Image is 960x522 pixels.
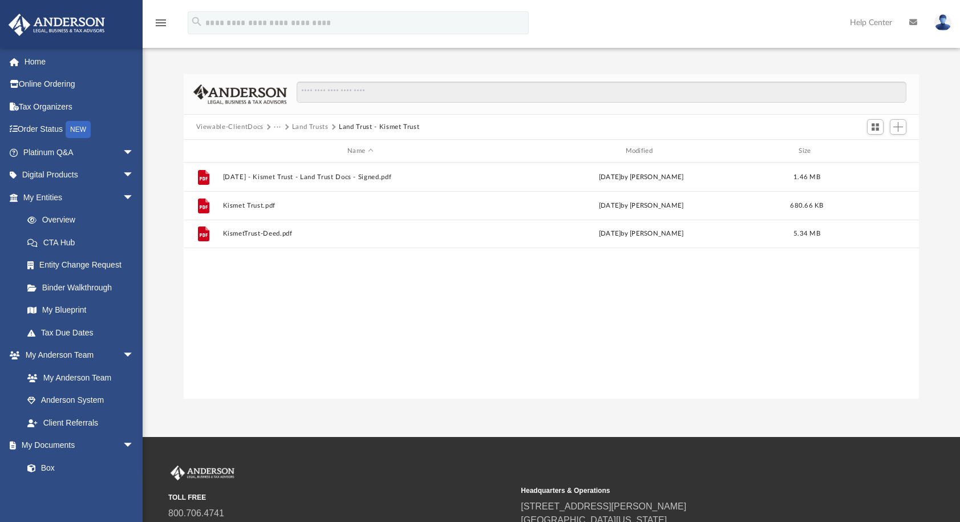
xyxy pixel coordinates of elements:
[793,174,820,180] span: 1.46 MB
[123,141,145,164] span: arrow_drop_down
[222,146,498,156] div: Name
[867,119,884,135] button: Switch to Grid View
[123,434,145,458] span: arrow_drop_down
[16,299,145,322] a: My Blueprint
[503,172,779,183] div: [DATE] by [PERSON_NAME]
[521,485,865,496] small: Headquarters & Operations
[521,501,686,511] a: [STREET_ADDRESS][PERSON_NAME]
[297,82,906,103] input: Search files and folders
[16,231,151,254] a: CTA Hub
[503,146,779,156] div: Modified
[16,209,151,232] a: Overview
[123,186,145,209] span: arrow_drop_down
[196,122,264,132] button: Viewable-ClientDocs
[16,321,151,344] a: Tax Due Dates
[188,146,217,156] div: id
[8,186,151,209] a: My Entitiesarrow_drop_down
[16,389,145,412] a: Anderson System
[154,16,168,30] i: menu
[184,163,920,399] div: grid
[8,50,151,73] a: Home
[8,118,151,141] a: Order StatusNEW
[503,229,779,239] div: [DATE] by [PERSON_NAME]
[790,203,823,209] span: 680.66 KB
[16,276,151,299] a: Binder Walkthrough
[168,466,237,480] img: Anderson Advisors Platinum Portal
[222,230,498,237] button: KismetTrust-Deed.pdf
[16,479,145,502] a: Meeting Minutes
[8,164,151,187] a: Digital Productsarrow_drop_down
[784,146,829,156] div: Size
[5,14,108,36] img: Anderson Advisors Platinum Portal
[191,15,203,28] i: search
[8,434,145,457] a: My Documentsarrow_drop_down
[793,230,820,237] span: 5.34 MB
[890,119,907,135] button: Add
[292,122,329,132] button: Land Trusts
[168,492,513,503] small: TOLL FREE
[16,411,145,434] a: Client Referrals
[222,173,498,181] button: [DATE] - Kismet Trust - Land Trust Docs - Signed.pdf
[154,22,168,30] a: menu
[274,122,281,132] button: ···
[16,254,151,277] a: Entity Change Request
[8,141,151,164] a: Platinum Q&Aarrow_drop_down
[222,202,498,209] button: Kismet Trust.pdf
[123,344,145,367] span: arrow_drop_down
[168,508,224,518] a: 800.706.4741
[8,73,151,96] a: Online Ordering
[835,146,914,156] div: id
[339,122,419,132] button: Land Trust - Kismet Trust
[934,14,951,31] img: User Pic
[8,95,151,118] a: Tax Organizers
[8,344,145,367] a: My Anderson Teamarrow_drop_down
[16,456,140,479] a: Box
[503,201,779,211] div: [DATE] by [PERSON_NAME]
[16,366,140,389] a: My Anderson Team
[123,164,145,187] span: arrow_drop_down
[66,121,91,138] div: NEW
